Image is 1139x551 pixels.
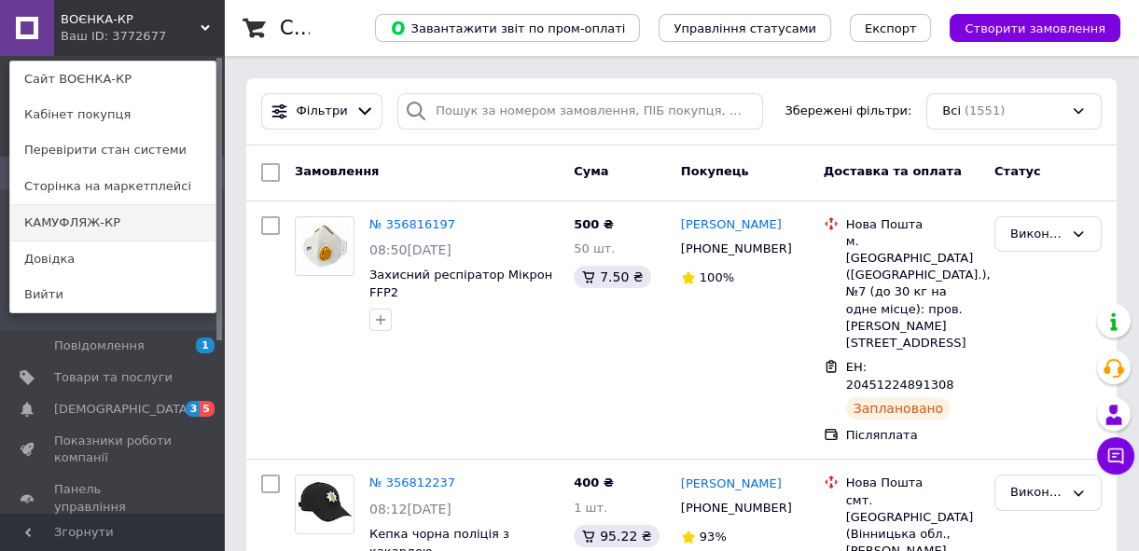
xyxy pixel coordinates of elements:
span: 08:50[DATE] [369,242,451,257]
span: 400 ₴ [574,475,614,489]
span: [DEMOGRAPHIC_DATA] [54,401,192,418]
span: Управління статусами [674,21,816,35]
span: Збережені фільтри: [785,103,911,120]
span: Фільтри [297,103,348,120]
a: Сторінка на маркетплейсі [10,169,215,204]
div: м. [GEOGRAPHIC_DATA] ([GEOGRAPHIC_DATA].), №7 (до 30 кг на одне місце): пров. [PERSON_NAME][STREE... [846,233,979,351]
img: Фото товару [296,475,354,533]
button: Експорт [850,14,932,42]
button: Створити замовлення [950,14,1120,42]
span: (1551) [965,103,1005,117]
div: Нова Пошта [846,475,979,491]
span: [PHONE_NUMBER] [681,241,792,255]
div: Післяплата [846,427,979,444]
span: Створити замовлення [965,21,1105,35]
a: Сайт ВОЄНКА-КР [10,62,215,97]
div: Заплановано [846,397,951,420]
div: Виконано [1010,225,1063,244]
a: Фото товару [295,475,354,534]
span: 100% [700,270,734,284]
span: [PHONE_NUMBER] [681,501,792,515]
button: Чат з покупцем [1097,437,1134,475]
a: Фото товару [295,216,354,276]
a: № 356812237 [369,475,455,489]
span: Панель управління [54,481,173,515]
div: 95.22 ₴ [574,525,659,547]
span: Покупець [681,164,749,178]
span: Статус [994,164,1041,178]
span: Показники роботи компанії [54,433,173,466]
span: 1 шт. [574,501,607,515]
div: Ваш ID: 3772677 [61,28,139,45]
span: ЕН: 20451224891308 [846,360,954,392]
span: 93% [700,530,727,544]
button: Управління статусами [659,14,831,42]
a: Перевірити стан системи [10,132,215,168]
span: Cума [574,164,608,178]
h1: Список замовлень [280,17,469,39]
span: Повідомлення [54,337,145,354]
a: Довідка [10,241,215,277]
span: Замовлення [295,164,379,178]
a: КАМУФЛЯЖ-КР [10,205,215,241]
span: Товари та послуги [54,369,173,386]
a: [PERSON_NAME] [681,216,782,234]
span: 3 [186,401,201,417]
div: Виконано [1010,483,1063,503]
span: ВОЄНКА-КР [61,11,201,28]
button: Завантажити звіт по пром-оплаті [375,14,640,42]
a: № 356816197 [369,217,455,231]
span: 50 шт. [574,241,615,255]
a: Кабінет покупця [10,97,215,132]
a: Вийти [10,277,215,312]
span: Завантажити звіт по пром-оплаті [390,20,625,36]
span: Всі [942,103,961,120]
span: Доставка та оплата [824,164,962,178]
input: Пошук за номером замовлення, ПІБ покупця, номером телефону, Email, номером накладної [397,93,763,130]
span: Експорт [865,21,917,35]
a: Створити замовлення [931,21,1120,34]
a: [PERSON_NAME] [681,475,782,493]
span: 500 ₴ [574,217,614,231]
div: Нова Пошта [846,216,979,233]
div: 7.50 ₴ [574,266,650,288]
img: Фото товару [296,222,354,269]
span: 5 [200,401,215,417]
span: 08:12[DATE] [369,502,451,517]
span: 1 [196,337,215,353]
a: Захисний респіратор Мікрон FFP2 [369,268,552,299]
